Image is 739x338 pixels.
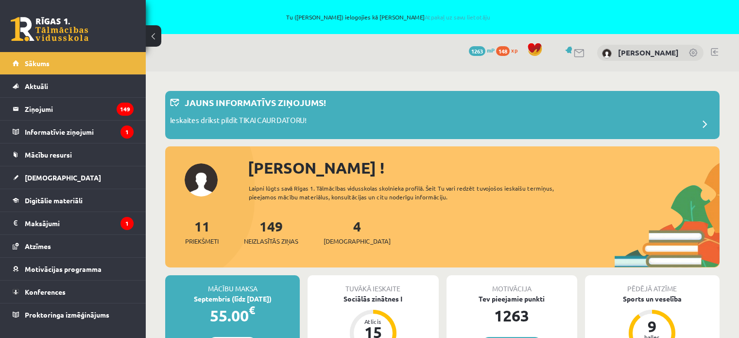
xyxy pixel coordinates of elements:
span: 148 [496,46,510,56]
legend: Informatīvie ziņojumi [25,121,134,143]
span: Tu ([PERSON_NAME]) ielogojies kā [PERSON_NAME] [112,14,665,20]
span: Neizlasītās ziņas [244,236,298,246]
span: [DEMOGRAPHIC_DATA] [25,173,101,182]
div: Mācību maksa [165,275,300,294]
span: xp [511,46,517,54]
a: [DEMOGRAPHIC_DATA] [13,166,134,189]
p: Jauns informatīvs ziņojums! [185,96,326,109]
div: 55.00 [165,304,300,327]
a: 11Priekšmeti [185,217,219,246]
span: [DEMOGRAPHIC_DATA] [324,236,391,246]
span: € [249,303,255,317]
a: Atzīmes [13,235,134,257]
a: Maksājumi1 [13,212,134,234]
span: Motivācijas programma [25,265,102,273]
a: Aktuāli [13,75,134,97]
p: Ieskaites drīkst pildīt TIKAI CAUR DATORU! [170,115,307,128]
a: [PERSON_NAME] [618,48,679,57]
div: Tev pieejamie punkti [447,294,577,304]
a: Mācību resursi [13,143,134,166]
div: [PERSON_NAME] ! [248,156,720,179]
a: Sākums [13,52,134,74]
a: Digitālie materiāli [13,189,134,212]
span: Sākums [25,59,50,68]
a: 4[DEMOGRAPHIC_DATA] [324,217,391,246]
a: Konferences [13,281,134,303]
a: Informatīvie ziņojumi1 [13,121,134,143]
div: Sports un veselība [585,294,720,304]
a: 148 xp [496,46,522,54]
i: 1 [120,125,134,139]
span: Atzīmes [25,242,51,250]
span: mP [487,46,495,54]
a: Jauns informatīvs ziņojums! Ieskaites drīkst pildīt TIKAI CAUR DATORU! [170,96,715,134]
a: Rīgas 1. Tālmācības vidusskola [11,17,88,41]
div: Septembris (līdz [DATE]) [165,294,300,304]
a: Ziņojumi149 [13,98,134,120]
legend: Maksājumi [25,212,134,234]
div: Laipni lūgts savā Rīgas 1. Tālmācības vidusskolas skolnieka profilā. Šeit Tu vari redzēt tuvojošo... [249,184,582,201]
a: Atpakaļ uz savu lietotāju [425,13,490,21]
span: Proktoringa izmēģinājums [25,310,109,319]
span: Priekšmeti [185,236,219,246]
div: Motivācija [447,275,577,294]
a: Proktoringa izmēģinājums [13,303,134,326]
span: Mācību resursi [25,150,72,159]
img: Gabriela Kalniņa [602,49,612,58]
div: 1263 [447,304,577,327]
span: Digitālie materiāli [25,196,83,205]
i: 149 [117,103,134,116]
div: Atlicis [359,319,388,324]
a: 1263 mP [469,46,495,54]
div: Sociālās zinātnes I [308,294,438,304]
div: Pēdējā atzīme [585,275,720,294]
span: 1263 [469,46,485,56]
div: Tuvākā ieskaite [308,275,438,294]
div: 9 [637,319,667,334]
span: Konferences [25,287,66,296]
span: Aktuāli [25,82,48,90]
a: 149Neizlasītās ziņas [244,217,298,246]
legend: Ziņojumi [25,98,134,120]
a: Motivācijas programma [13,258,134,280]
i: 1 [120,217,134,230]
